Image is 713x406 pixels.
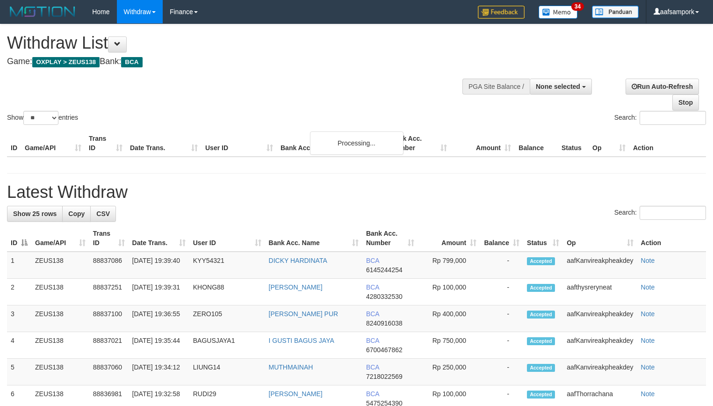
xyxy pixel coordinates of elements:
[7,57,466,66] h4: Game: Bank:
[189,332,265,359] td: BAGUSJAYA1
[96,210,110,217] span: CSV
[366,257,379,264] span: BCA
[527,284,555,292] span: Accepted
[31,225,89,252] th: Game/API: activate to sort column ascending
[7,183,706,202] h1: Latest Withdraw
[366,293,403,300] span: Copy 4280332530 to clipboard
[31,332,89,359] td: ZEUS138
[269,310,338,318] a: [PERSON_NAME] PUR
[7,359,31,385] td: 5
[366,283,379,291] span: BCA
[189,252,265,279] td: KYY54321
[90,206,116,222] a: CSV
[129,359,189,385] td: [DATE] 19:34:12
[7,206,63,222] a: Show 25 rows
[189,359,265,385] td: LIUNG14
[189,279,265,305] td: KHONG88
[202,130,277,157] th: User ID
[129,279,189,305] td: [DATE] 19:39:31
[126,130,202,157] th: Date Trans.
[641,283,655,291] a: Note
[641,390,655,398] a: Note
[89,252,129,279] td: 88837086
[530,79,592,94] button: None selected
[121,57,142,67] span: BCA
[89,332,129,359] td: 88837021
[641,337,655,344] a: Note
[13,210,57,217] span: Show 25 rows
[480,252,523,279] td: -
[310,131,403,155] div: Processing...
[62,206,91,222] a: Copy
[629,130,706,157] th: Action
[31,305,89,332] td: ZEUS138
[418,305,480,332] td: Rp 400,000
[269,257,327,264] a: DICKY HARDINATA
[539,6,578,19] img: Button%20Memo.svg
[366,363,379,371] span: BCA
[418,225,480,252] th: Amount: activate to sort column ascending
[478,6,525,19] img: Feedback.jpg
[592,6,639,18] img: panduan.png
[7,279,31,305] td: 2
[480,332,523,359] td: -
[527,311,555,319] span: Accepted
[129,252,189,279] td: [DATE] 19:39:40
[451,130,515,157] th: Amount
[269,390,323,398] a: [PERSON_NAME]
[637,225,706,252] th: Action
[269,337,334,344] a: I GUSTI BAGUS JAYA
[418,279,480,305] td: Rp 100,000
[366,390,379,398] span: BCA
[129,305,189,332] td: [DATE] 19:36:55
[480,305,523,332] td: -
[7,225,31,252] th: ID: activate to sort column descending
[366,266,403,274] span: Copy 6145244254 to clipboard
[21,130,85,157] th: Game/API
[85,130,126,157] th: Trans ID
[189,305,265,332] td: ZERO105
[23,111,58,125] select: Showentries
[515,130,558,157] th: Balance
[366,310,379,318] span: BCA
[418,332,480,359] td: Rp 750,000
[641,310,655,318] a: Note
[129,225,189,252] th: Date Trans.: activate to sort column ascending
[614,111,706,125] label: Search:
[563,225,637,252] th: Op: activate to sort column ascending
[672,94,699,110] a: Stop
[366,337,379,344] span: BCA
[462,79,530,94] div: PGA Site Balance /
[418,252,480,279] td: Rp 799,000
[68,210,85,217] span: Copy
[129,332,189,359] td: [DATE] 19:35:44
[32,57,100,67] span: OXPLAY > ZEUS138
[480,279,523,305] td: -
[269,363,313,371] a: MUTHMAINAH
[387,130,451,157] th: Bank Acc. Number
[527,257,555,265] span: Accepted
[563,332,637,359] td: aafKanvireakpheakdey
[480,225,523,252] th: Balance: activate to sort column ascending
[277,130,387,157] th: Bank Acc. Name
[418,359,480,385] td: Rp 250,000
[558,130,589,157] th: Status
[366,319,403,327] span: Copy 8240916038 to clipboard
[265,225,362,252] th: Bank Acc. Name: activate to sort column ascending
[640,206,706,220] input: Search:
[640,111,706,125] input: Search:
[31,359,89,385] td: ZEUS138
[7,5,78,19] img: MOTION_logo.png
[7,34,466,52] h1: Withdraw List
[641,257,655,264] a: Note
[589,130,629,157] th: Op
[614,206,706,220] label: Search:
[527,337,555,345] span: Accepted
[641,363,655,371] a: Note
[362,225,418,252] th: Bank Acc. Number: activate to sort column ascending
[563,279,637,305] td: aafthysreryneat
[563,252,637,279] td: aafKanvireakpheakdey
[7,305,31,332] td: 3
[89,359,129,385] td: 88837060
[7,252,31,279] td: 1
